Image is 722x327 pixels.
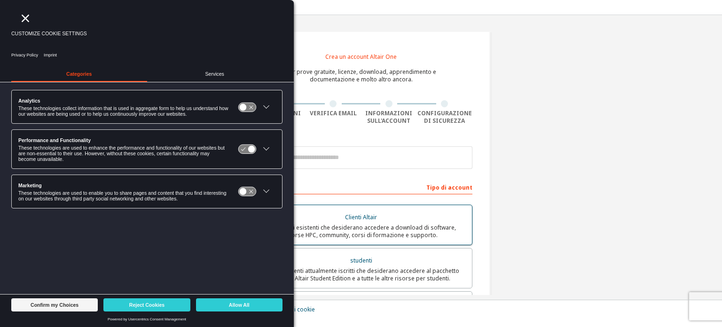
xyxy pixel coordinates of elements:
[266,223,456,239] font: Per i clienti esistenti che desiderano accedere a download di software, risorse HPC, community, c...
[417,109,472,125] font: Configurazione di sicurezza
[345,213,377,221] font: Clienti Altair
[310,75,413,83] font: documentazione e molto altro ancora.
[365,109,412,125] font: Informazioni sull'account
[259,305,315,313] font: Consenso sui cookie
[286,68,436,76] font: Per prove gratuite, licenze, download, apprendimento e
[310,109,357,117] font: Verifica email
[263,267,459,282] font: Per gli studenti attualmente iscritti che desiderano accedere al pacchetto gratuito Altair Studen...
[426,183,472,191] font: Tipo di account
[325,53,397,61] font: Crea un account Altair One
[350,256,372,264] font: studenti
